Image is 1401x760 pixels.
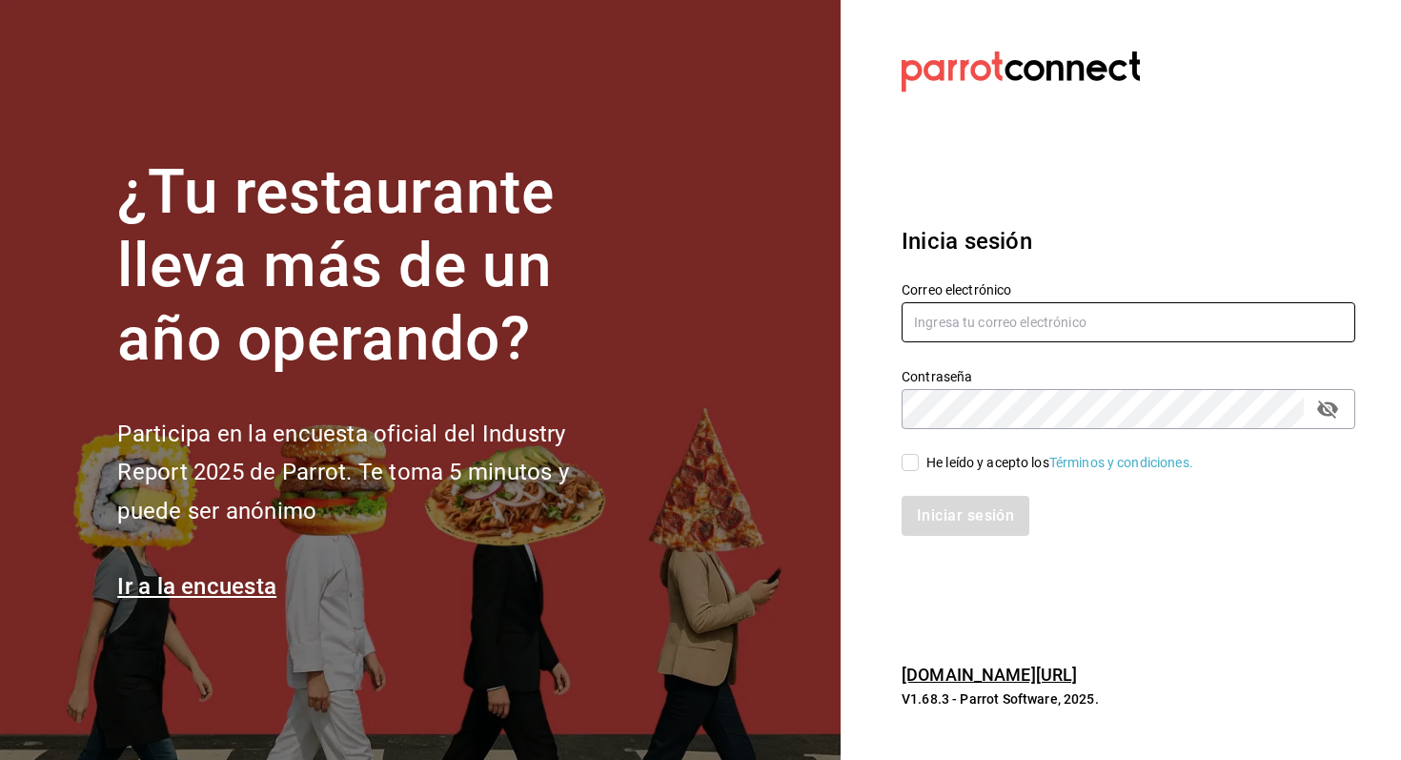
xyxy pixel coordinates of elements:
[117,415,632,531] h2: Participa en la encuesta oficial del Industry Report 2025 de Parrot. Te toma 5 minutos y puede se...
[902,370,1355,383] label: Contraseña
[902,689,1355,709] p: V1.68.3 - Parrot Software, 2025.
[902,665,1077,685] a: [DOMAIN_NAME][URL]
[117,156,632,376] h1: ¿Tu restaurante lleva más de un año operando?
[926,453,1193,473] div: He leído y acepto los
[1049,455,1193,470] a: Términos y condiciones.
[117,573,276,600] a: Ir a la encuesta
[1311,393,1344,425] button: passwordField
[902,224,1355,258] h3: Inicia sesión
[902,283,1355,297] label: Correo electrónico
[902,302,1355,342] input: Ingresa tu correo electrónico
